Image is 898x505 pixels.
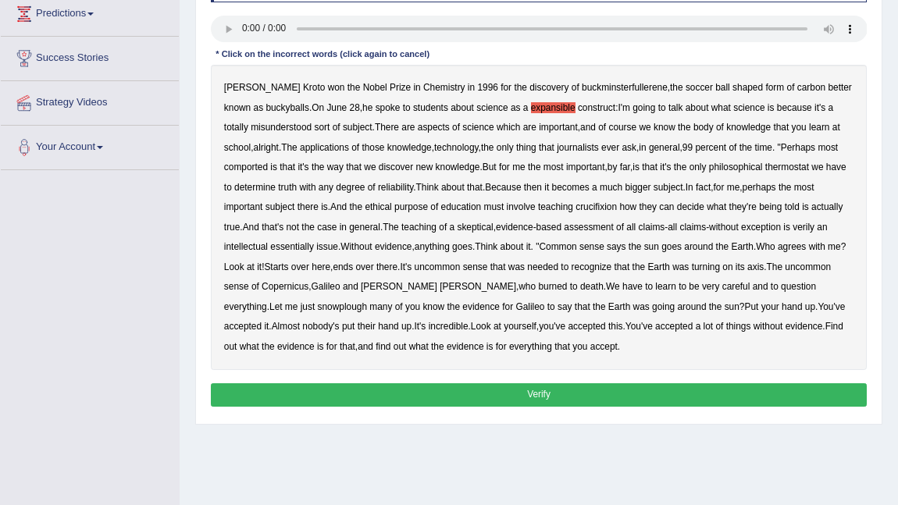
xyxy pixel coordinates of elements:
b: The [767,261,783,272]
b: recognize [572,261,612,272]
b: science [476,102,508,113]
b: here [312,261,330,272]
b: to [547,301,555,312]
b: at [832,122,840,133]
b: Chemistry [423,82,465,93]
b: [PERSON_NAME] [361,281,437,292]
b: that [490,261,506,272]
b: percent [695,142,726,153]
button: Verify [211,383,868,406]
b: On [312,102,324,113]
b: are [401,122,415,133]
b: we [639,122,650,133]
b: course [608,122,636,133]
b: and [343,281,358,292]
b: of [598,122,606,133]
b: a [592,182,597,193]
b: careful [722,281,750,292]
b: not [287,222,300,233]
b: degree [336,182,365,193]
b: an [817,222,827,233]
b: says [607,241,625,252]
b: and [580,122,596,133]
b: perhaps [743,182,776,193]
b: there [376,261,397,272]
b: uncommon [415,261,461,272]
b: Think [416,182,439,193]
b: the [447,301,461,312]
div: * Click on the incorrect words (click again to cancel) [211,48,435,62]
b: case [317,222,337,233]
b: to [570,281,578,292]
b: we [811,162,823,172]
b: agrees [778,241,806,252]
b: 1996 [477,82,497,93]
b: for [501,82,511,93]
b: the [528,162,541,172]
b: time [754,142,771,153]
b: spoke [376,102,401,113]
b: me [512,162,526,172]
b: the [678,122,691,133]
b: exception [741,222,781,233]
b: ask [622,142,636,153]
b: the [347,82,361,93]
b: carbon [797,82,825,93]
b: death [580,281,604,292]
b: expansible [531,102,576,113]
b: for [714,182,725,193]
b: I'm [618,102,629,113]
b: ball [715,82,730,93]
b: Galileo [515,301,544,312]
b: everything [224,301,267,312]
b: [PERSON_NAME] [224,82,301,93]
b: by [608,162,618,172]
b: of [716,122,724,133]
b: have [622,281,643,292]
b: ends [333,261,353,272]
b: totally [224,122,248,133]
b: in [639,142,646,153]
b: all [668,222,677,233]
b: it [526,241,531,252]
a: Success Stories [1,37,179,76]
b: to [658,102,666,113]
b: of [395,301,403,312]
b: subject [265,201,295,212]
b: Earth [647,261,669,272]
b: knowledge [436,162,480,172]
b: being [759,201,782,212]
b: the [670,82,683,93]
b: The [281,142,298,153]
b: who [518,281,536,292]
b: June [326,102,347,113]
b: construct [578,102,615,113]
b: evidence [375,241,412,252]
b: a [523,102,529,113]
b: to [679,281,686,292]
b: is [270,162,277,172]
b: they're [729,201,757,212]
b: alright [254,142,279,153]
b: Let [269,301,283,312]
b: of [572,82,579,93]
b: of [333,122,340,133]
b: that [539,142,554,153]
b: it's [814,102,825,113]
b: is [802,201,809,212]
b: goes [661,241,682,252]
b: Common [539,241,576,252]
b: sense [463,261,488,272]
b: going [633,102,655,113]
b: what [711,102,731,113]
b: axis [747,261,764,272]
b: And [330,201,347,212]
b: of [439,222,447,233]
b: talk [668,102,683,113]
b: learn [809,122,829,133]
b: with [809,241,825,252]
b: Look [224,261,244,272]
b: at [247,261,255,272]
b: buckyballs [265,102,309,113]
b: issue [316,241,338,252]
